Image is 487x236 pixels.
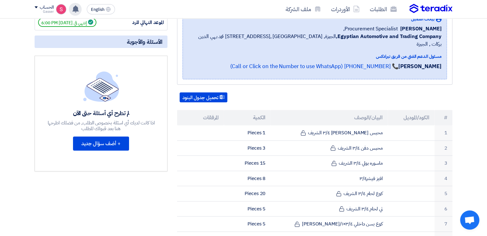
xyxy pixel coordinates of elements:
[434,125,452,140] td: 1
[271,216,387,232] td: كوع بسن داخلي ٣/٤×١/[PERSON_NAME]
[434,201,452,216] td: 6
[40,5,53,10] div: الحساب
[116,19,164,26] div: الموعد النهائي للرد
[271,110,387,125] th: البيان/الوصف
[224,125,271,140] td: 1 Pieces
[47,109,156,117] div: لم تطرح أي أسئلة حتى الآن
[410,4,452,13] img: Teradix logo
[271,186,387,201] td: كوع لحام ٣/٤ الشريف
[91,7,104,12] span: English
[400,25,442,33] span: [PERSON_NAME]
[434,140,452,156] td: 2
[280,2,326,17] a: ملف الشركة
[388,110,434,125] th: الكود/الموديل
[224,171,271,186] td: 8 Pieces
[326,2,365,17] a: الأوردرات
[38,18,96,27] span: إنتهي في [DATE] 6:00 PM
[180,92,227,103] button: تحميل جدول البنود
[271,156,387,171] td: ماسوره بولي ٣/٤ الشريف
[224,140,271,156] td: 3 Pieces
[343,25,398,33] span: Procurement Specialist,
[127,38,162,45] span: الأسئلة والأجوبة
[188,33,442,48] span: الجيزة, [GEOGRAPHIC_DATA] ,[STREET_ADDRESS] محمد بهي الدين بركات , الجيزة
[434,186,452,201] td: 5
[224,156,271,171] td: 15 Pieces
[336,33,442,40] b: Egyptian Automotive and Trading Company,
[87,4,115,14] button: English
[271,125,387,140] td: محبس [PERSON_NAME] ٣/٤ الشريف
[83,71,119,101] img: empty_state_list.svg
[56,4,66,14] img: unnamed_1748516558010.png
[47,120,156,131] div: اذا كانت لديك أي اسئلة بخصوص الطلب, من فضلك اطرحها هنا بعد قبولك للطلب
[460,210,479,230] div: Open chat
[188,53,442,60] div: مسئول الدعم الفني من فريق تيرادكس
[434,110,452,125] th: #
[271,201,387,216] td: تي لحام ٣/٤ الشريف
[271,140,387,156] td: محبس دفن ٣/٤ الشريف
[224,201,271,216] td: 5 Pieces
[411,16,434,22] span: بيانات العميل
[271,171,387,186] td: افيز فيشر٣/٤
[230,62,398,70] a: 📞 [PHONE_NUMBER] (Call or Click on the Number to use WhatsApp)
[177,110,224,125] th: المرفقات
[35,10,53,13] div: Gasser
[434,171,452,186] td: 4
[224,216,271,232] td: 5 Pieces
[224,186,271,201] td: 20 Pieces
[434,216,452,232] td: 7
[73,137,129,151] button: + أضف سؤال جديد
[434,156,452,171] td: 3
[365,2,402,17] a: الطلبات
[224,110,271,125] th: الكمية
[398,62,442,70] strong: [PERSON_NAME]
